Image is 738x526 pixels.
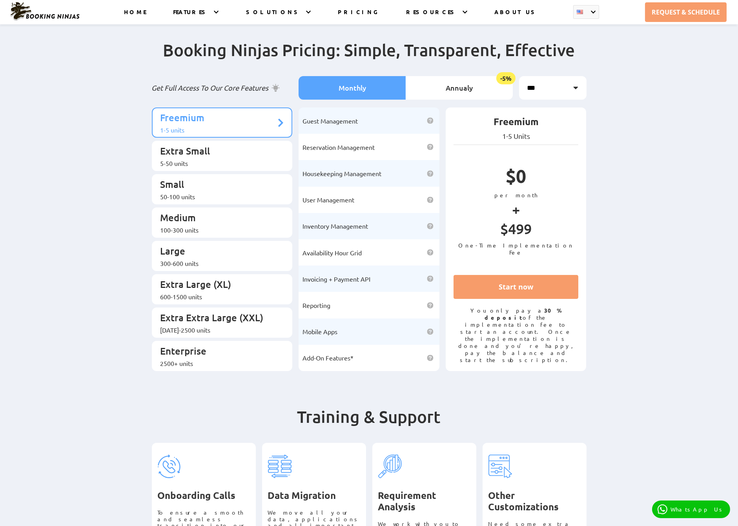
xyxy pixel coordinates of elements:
[160,259,276,267] div: 300-600 units
[338,8,379,24] a: PRICING
[454,191,579,198] p: per month
[454,115,579,132] p: Freemium
[160,111,276,126] p: Freemium
[246,8,301,24] a: SOLUTIONS
[427,197,434,203] img: help icon
[427,249,434,256] img: help icon
[302,222,368,230] span: Inventory Management
[427,117,434,124] img: help icon
[454,132,579,140] p: 1-5 Units
[160,326,276,334] div: [DATE]-2500 units
[454,220,579,242] p: $499
[302,328,337,335] span: Mobile Apps
[160,226,276,234] div: 100-300 units
[160,145,276,159] p: Extra Small
[160,211,276,226] p: Medium
[495,8,538,24] a: ABOUT US
[427,275,434,282] img: help icon
[158,455,181,478] img: pricing-tag-1.svg
[160,178,276,193] p: Small
[152,83,293,93] p: Get Full Access To Our Core Features
[454,198,579,220] p: +
[427,328,434,335] img: help icon
[488,455,512,478] img: pricing-tag-4.svg
[158,490,250,501] h3: Onboarding Calls
[427,355,434,361] img: help icon
[454,242,579,256] p: One-Time Implementation Fee
[427,223,434,229] img: help icon
[302,249,362,257] span: Availability Hour Grid
[302,143,375,151] span: Reservation Management
[160,193,276,200] div: 50-100 units
[160,278,276,293] p: Extra Large (XL)
[160,345,276,359] p: Enterprise
[454,307,579,363] p: You only pay a of the implementation fee to start an account. Once the implementation is done and...
[160,311,276,326] p: Extra Extra Large (XXL)
[488,490,581,513] h3: Other Customizations
[152,40,587,76] h2: Booking Ninjas Pricing: Simple, Transparent, Effective
[299,76,406,100] li: Monthly
[302,196,354,204] span: User Management
[406,8,457,24] a: RESOURCES
[652,501,730,518] a: WhatsApp Us
[378,455,402,478] img: pricing-tag-3.svg
[124,8,146,24] a: HOME
[427,170,434,177] img: help icon
[160,293,276,300] div: 600-1500 units
[160,245,276,259] p: Large
[268,455,292,478] img: pricing-tag-2.svg
[496,72,516,84] span: -5%
[302,275,370,283] span: Invoicing + Payment API
[302,301,330,309] span: Reporting
[671,506,725,513] p: WhatsApp Us
[302,354,354,362] span: Add-On Features*
[302,169,381,177] span: Housekeeping Management
[302,117,358,125] span: Guest Management
[160,359,276,367] div: 2500+ units
[152,406,587,443] h2: Training & Support
[406,76,513,100] li: Annualy
[378,490,470,513] h3: Requirement Analysis
[173,8,209,24] a: FEATURES
[485,307,562,321] strong: 30% deposit
[427,144,434,150] img: help icon
[160,126,276,134] div: 1-5 units
[454,275,579,299] a: Start now
[454,164,579,191] p: $0
[268,490,360,501] h3: Data Migration
[160,159,276,167] div: 5-50 units
[427,302,434,309] img: help icon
